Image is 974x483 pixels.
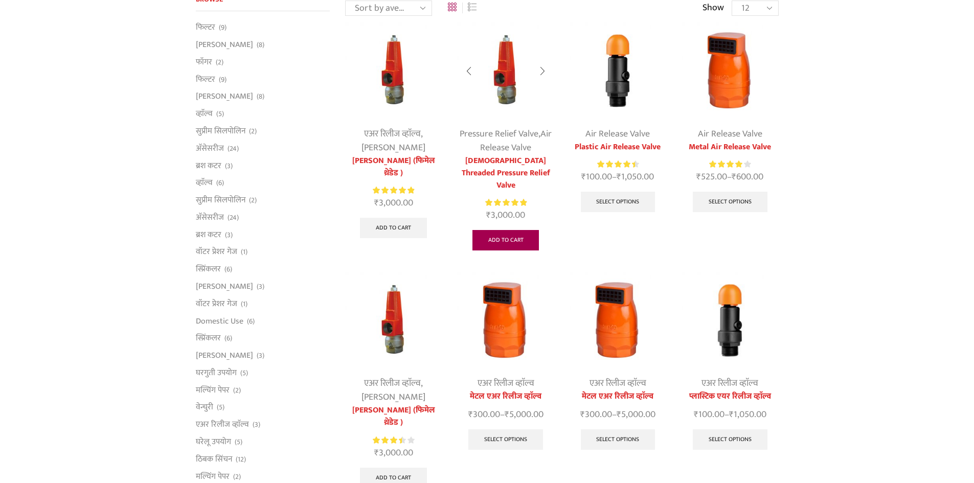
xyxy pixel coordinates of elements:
[732,169,763,185] bdi: 600.00
[228,213,239,223] span: (24)
[247,316,255,327] span: (6)
[581,169,612,185] bdi: 100.00
[233,472,241,482] span: (2)
[698,126,762,142] a: Air Release Valve
[468,407,473,422] span: ₹
[364,376,421,391] a: एअर रिलीज व्हाॅल्व
[485,197,527,208] span: Rated out of 5
[364,126,421,142] a: एअर रिलीज व्हाॅल्व
[457,22,554,119] img: Female threaded pressure relief valve
[196,450,232,468] a: ठिबक सिंचन
[235,437,242,447] span: (5)
[570,408,666,422] span: –
[374,445,379,461] span: ₹
[590,376,646,391] a: एअर रिलीज व्हाॅल्व
[225,161,233,171] span: (3)
[709,159,751,170] div: Rated 4.14 out of 5
[581,192,655,212] a: Select options for “Plastic Air Release Valve”
[374,195,413,211] bdi: 3,000.00
[228,144,239,154] span: (24)
[257,40,264,50] span: (8)
[224,333,232,343] span: (6)
[196,88,253,105] a: [PERSON_NAME]
[468,407,500,422] bdi: 300.00
[196,399,213,416] a: वेन्चुरी
[345,155,442,179] a: [PERSON_NAME] (फिमेल थ्रेडेड )
[233,385,241,396] span: (2)
[682,408,778,422] span: –
[457,272,554,369] img: Metal Air Release Valve
[249,195,257,205] span: (2)
[236,454,246,465] span: (12)
[729,407,766,422] bdi: 1,050.00
[457,127,554,155] div: ,
[196,157,221,174] a: ब्रश कटर
[216,57,223,67] span: (2)
[196,209,224,226] a: अ‍ॅसेसरीज
[225,230,233,240] span: (3)
[570,390,666,403] a: मेटल एअर रिलीज व्हाॅल्व
[696,169,727,185] bdi: 525.00
[257,91,264,102] span: (8)
[241,299,247,309] span: (1)
[257,282,264,292] span: (3)
[196,295,237,312] a: वॉटर प्रेशर गेज
[217,402,224,412] span: (5)
[196,433,231,451] a: घरेलू उपयोग
[196,364,237,381] a: घरगुती उपयोग
[505,407,543,422] bdi: 5,000.00
[597,159,635,170] span: Rated out of 5
[196,261,221,278] a: स्प्रिंकलर
[570,141,666,153] a: Plastic Air Release Valve
[196,71,215,88] a: फिल्टर
[196,21,215,36] a: फिल्टर
[224,264,232,274] span: (6)
[693,192,767,212] a: Select options for “Metal Air Release Valve”
[468,429,543,450] a: Select options for “मेटल एअर रिलीज व्हाॅल्व”
[196,330,221,347] a: स्प्रिंकलर
[360,218,427,238] a: Add to cart: “प्रेशर रिलीफ व्हाॅल्व (फिमेल थ्रेडेड )”
[485,197,527,208] div: Rated 5.00 out of 5
[345,127,442,155] div: ,
[585,126,650,142] a: Air Release Valve
[196,243,237,261] a: वॉटर प्रेशर गेज
[253,420,260,430] span: (3)
[581,169,586,185] span: ₹
[617,407,655,422] bdi: 5,000.00
[373,185,414,196] span: Rated out of 5
[486,208,491,223] span: ₹
[345,1,432,16] select: Shop order
[196,174,213,192] a: व्हाॅल्व
[580,407,585,422] span: ₹
[361,140,425,155] a: [PERSON_NAME]
[709,159,743,170] span: Rated out of 5
[570,170,666,184] span: –
[219,22,226,33] span: (9)
[240,368,248,378] span: (5)
[460,126,538,142] a: Pressure Relief Valve
[486,208,525,223] bdi: 3,000.00
[196,347,253,364] a: [PERSON_NAME]
[597,159,639,170] div: Rated 4.57 out of 5
[216,178,224,188] span: (6)
[617,169,621,185] span: ₹
[196,140,224,157] a: अ‍ॅसेसरीज
[457,390,554,403] a: मेटल एअर रिलीज व्हाॅल्व
[480,126,552,155] a: Air Release Valve
[345,404,442,429] a: [PERSON_NAME] (फिमेल थ्रेडेड )
[682,170,778,184] span: –
[478,376,534,391] a: एअर रिलीज व्हाॅल्व
[196,312,243,330] a: Domestic Use
[682,22,778,119] img: Metal Air Release Valve
[373,435,414,446] div: Rated 3.50 out of 5
[196,416,249,433] a: एअर रिलीज व्हाॅल्व
[196,226,221,243] a: ब्रश कटर
[457,408,554,422] span: –
[580,407,612,422] bdi: 300.00
[219,75,226,85] span: (9)
[241,247,247,257] span: (1)
[196,53,212,71] a: फॉगर
[505,407,509,422] span: ₹
[196,36,253,54] a: [PERSON_NAME]
[703,2,724,15] span: Show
